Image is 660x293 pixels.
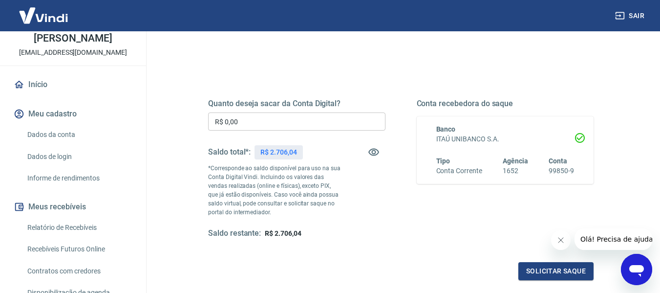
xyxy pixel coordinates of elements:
p: R$ 2.706,04 [260,147,297,158]
button: Meu cadastro [12,103,134,125]
button: Sair [613,7,648,25]
h5: Quanto deseja sacar da Conta Digital? [208,99,385,109]
h6: Conta Corrente [436,166,482,176]
span: R$ 2.706,04 [265,229,301,237]
h6: ITAÚ UNIBANCO S.A. [436,134,575,144]
h5: Saldo restante: [208,228,261,239]
span: Conta [549,157,567,165]
h5: Saldo total*: [208,147,251,157]
a: Contratos com credores [23,261,134,281]
h6: 1652 [503,166,528,176]
span: Olá! Precisa de ajuda? [6,7,82,15]
span: Banco [436,125,456,133]
span: Agência [503,157,528,165]
a: Informe de rendimentos [23,168,134,188]
p: *Corresponde ao saldo disponível para uso na sua Conta Digital Vindi. Incluindo os valores das ve... [208,164,341,217]
a: Início [12,74,134,95]
a: Dados de login [23,147,134,167]
span: Tipo [436,157,450,165]
p: [PERSON_NAME] [34,33,112,44]
img: Vindi [12,0,75,30]
iframe: Mensagem da empresa [575,228,652,250]
a: Dados da conta [23,125,134,145]
p: [EMAIL_ADDRESS][DOMAIN_NAME] [19,47,127,58]
iframe: Botão para abrir a janela de mensagens [621,254,652,285]
button: Meus recebíveis [12,196,134,218]
h5: Conta recebedora do saque [417,99,594,109]
h6: 99850-9 [549,166,574,176]
a: Relatório de Recebíveis [23,218,134,238]
button: Solicitar saque [518,262,594,280]
iframe: Fechar mensagem [551,230,571,250]
a: Recebíveis Futuros Online [23,239,134,259]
